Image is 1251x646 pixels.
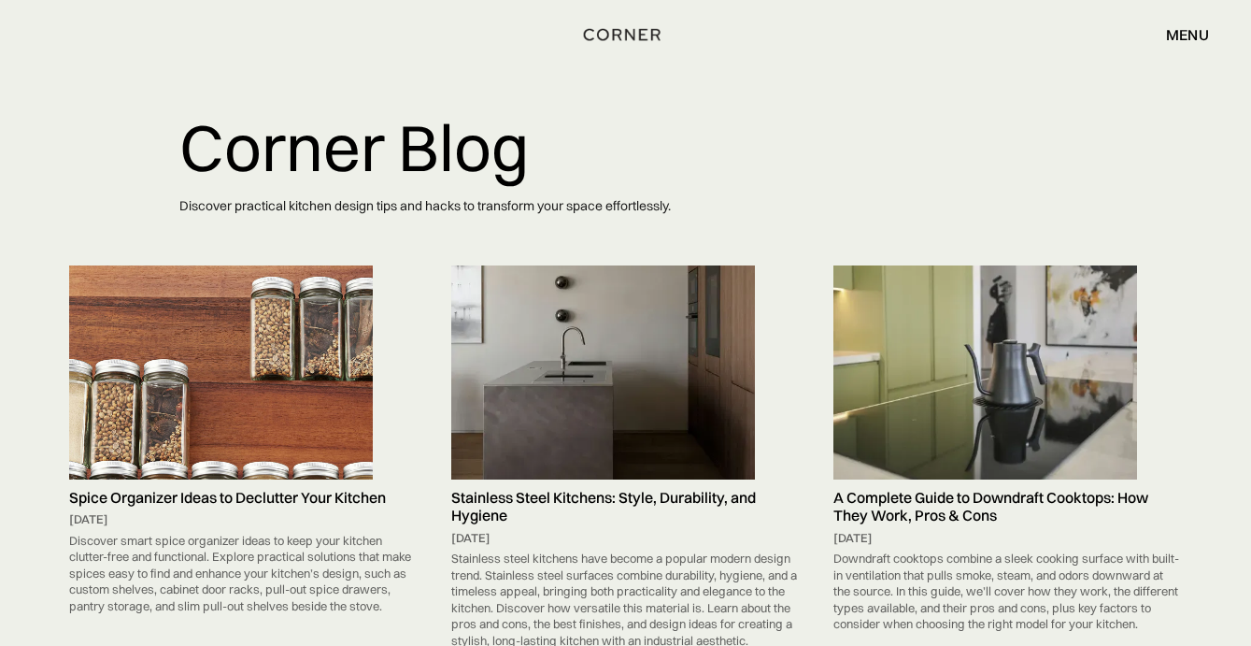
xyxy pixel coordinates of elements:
h5: Stainless Steel Kitchens: Style, Durability, and Hygiene [451,489,800,524]
div: [DATE] [833,530,1182,547]
div: menu [1147,19,1209,50]
h5: A Complete Guide to Downdraft Cooktops: How They Work, Pros & Cons [833,489,1182,524]
div: [DATE] [451,530,800,547]
a: home [577,22,675,47]
div: Discover smart spice organizer ideas to keep your kitchen clutter-free and functional. Explore pr... [69,528,418,620]
div: [DATE] [69,511,418,528]
div: Downdraft cooktops combine a sleek cooking surface with built-in ventilation that pulls smoke, st... [833,546,1182,638]
h5: Spice Organizer Ideas to Declutter Your Kitchen [69,489,418,507]
a: Spice Organizer Ideas to Declutter Your Kitchen[DATE]Discover smart spice organizer ideas to keep... [60,266,427,619]
p: Discover practical kitchen design tips and hacks to transform your space effortlessly. [179,183,1072,229]
a: A Complete Guide to Downdraft Cooktops: How They Work, Pros & Cons[DATE]Downdraft cooktops combin... [824,266,1191,637]
div: menu [1166,27,1209,42]
h1: Corner Blog [179,112,1072,183]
